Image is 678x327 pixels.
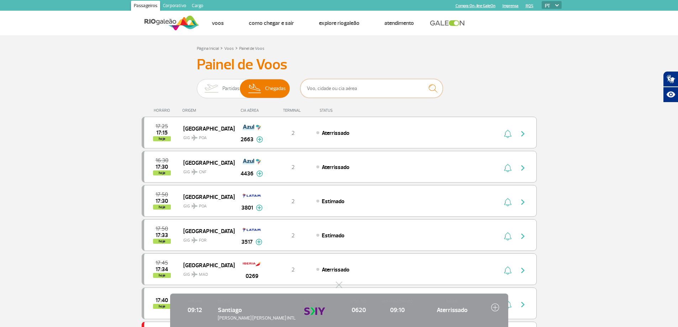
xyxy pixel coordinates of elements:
span: [GEOGRAPHIC_DATA] [183,158,229,167]
span: 0269 [246,272,258,280]
span: CNF [199,169,206,175]
button: Abrir tradutor de língua de sinais. [663,71,678,87]
span: hoje [153,136,171,141]
span: GIG [183,165,229,175]
img: sino-painel-voo.svg [504,164,511,172]
a: Página Inicial [197,46,219,51]
span: 2025-09-30 17:30:00 [156,164,168,169]
span: hoje [153,273,171,278]
span: DESTINO [218,299,297,304]
span: 2 [291,164,295,171]
span: 2 [291,266,295,273]
a: Cargo [189,1,206,12]
a: Passageiros [131,1,160,12]
span: [GEOGRAPHIC_DATA] [183,124,229,133]
img: seta-direita-painel-voo.svg [519,130,527,138]
span: Aterrissado [322,164,349,171]
span: Aterrissado [420,305,484,315]
div: CIA AÉREA [234,108,270,113]
img: sino-painel-voo.svg [504,130,511,138]
span: Nº DO VOO [343,299,374,304]
span: HORÁRIO ESTIMADO [382,299,413,304]
h3: Painel de Voos [197,56,482,74]
span: 4436 [241,169,253,178]
span: 2025-09-30 17:25:00 [156,124,168,129]
span: hoje [153,205,171,210]
img: slider-desembarque [245,79,266,98]
span: Chegadas [265,79,286,98]
img: destiny_airplane.svg [191,203,198,209]
span: hoje [153,239,171,244]
a: Como chegar e sair [249,20,294,27]
span: GIG [183,199,229,210]
span: 2025-09-30 17:50:00 [156,226,168,231]
span: 2025-09-30 16:30:00 [156,158,168,163]
span: 2025-09-30 17:50:00 [156,192,168,197]
span: GIG [183,268,229,278]
span: [GEOGRAPHIC_DATA] [183,260,229,270]
span: 2025-09-30 17:15:00 [156,130,168,135]
span: Partidas [222,79,240,98]
img: mais-info-painel-voo.svg [256,170,263,177]
span: 2 [291,198,295,205]
span: 2025-09-30 17:30:00 [156,199,168,204]
div: HORÁRIO [144,108,183,113]
a: RQS [526,4,534,8]
span: hoje [153,170,171,175]
img: destiny_airplane.svg [191,169,198,175]
img: mais-info-painel-voo.svg [256,239,262,245]
span: Santiago [218,306,242,314]
img: destiny_airplane.svg [191,237,198,243]
span: 09:12 [179,305,211,315]
img: sino-painel-voo.svg [504,266,511,275]
div: ORIGEM [182,108,234,113]
span: GIG [183,233,229,244]
span: 3517 [241,238,253,246]
span: 2025-09-30 17:33:00 [156,233,168,238]
span: FOR [199,237,206,244]
span: MAD [199,271,208,278]
span: Estimado [322,198,345,205]
img: sino-painel-voo.svg [504,232,511,241]
div: Plugin de acessibilidade da Hand Talk. [663,71,678,102]
img: mais-info-painel-voo.svg [256,136,263,143]
a: Corporativo [160,1,189,12]
img: seta-direita-painel-voo.svg [519,232,527,241]
img: destiny_airplane.svg [191,271,198,277]
span: 2 [291,232,295,239]
div: STATUS [316,108,374,113]
a: > [235,44,238,52]
span: [GEOGRAPHIC_DATA] [183,226,229,236]
img: seta-direita-painel-voo.svg [519,164,527,172]
a: Atendimento [384,20,414,27]
span: GIG [183,131,229,141]
a: > [220,44,223,52]
a: Explore RIOgaleão [319,20,359,27]
button: Abrir recursos assistivos. [663,87,678,102]
span: 2663 [241,135,253,144]
span: POA [199,135,207,141]
a: Voos [224,46,234,51]
span: HORÁRIO [179,299,211,304]
a: Compra On-line GaleOn [456,4,495,8]
span: Aterrissado [322,130,349,137]
span: [PERSON_NAME] [PERSON_NAME] INTL [218,315,297,322]
span: 2025-09-30 17:34:00 [156,267,168,272]
div: TERMINAL [270,108,316,113]
span: STATUS [420,299,484,304]
span: Aterrissado [322,266,349,273]
img: slider-embarque [200,79,222,98]
span: 3801 [241,204,253,212]
span: 2025-09-30 17:45:00 [156,260,168,265]
span: 2 [291,130,295,137]
span: POA [199,203,207,210]
a: Painel de Voos [239,46,264,51]
input: Voo, cidade ou cia aérea [300,79,443,98]
img: mais-info-painel-voo.svg [256,205,263,211]
img: seta-direita-painel-voo.svg [519,198,527,206]
span: [GEOGRAPHIC_DATA] [183,192,229,201]
img: sino-painel-voo.svg [504,198,511,206]
span: 0620 [343,305,374,315]
img: seta-direita-painel-voo.svg [519,266,527,275]
span: CIA AÉREA [304,299,336,304]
